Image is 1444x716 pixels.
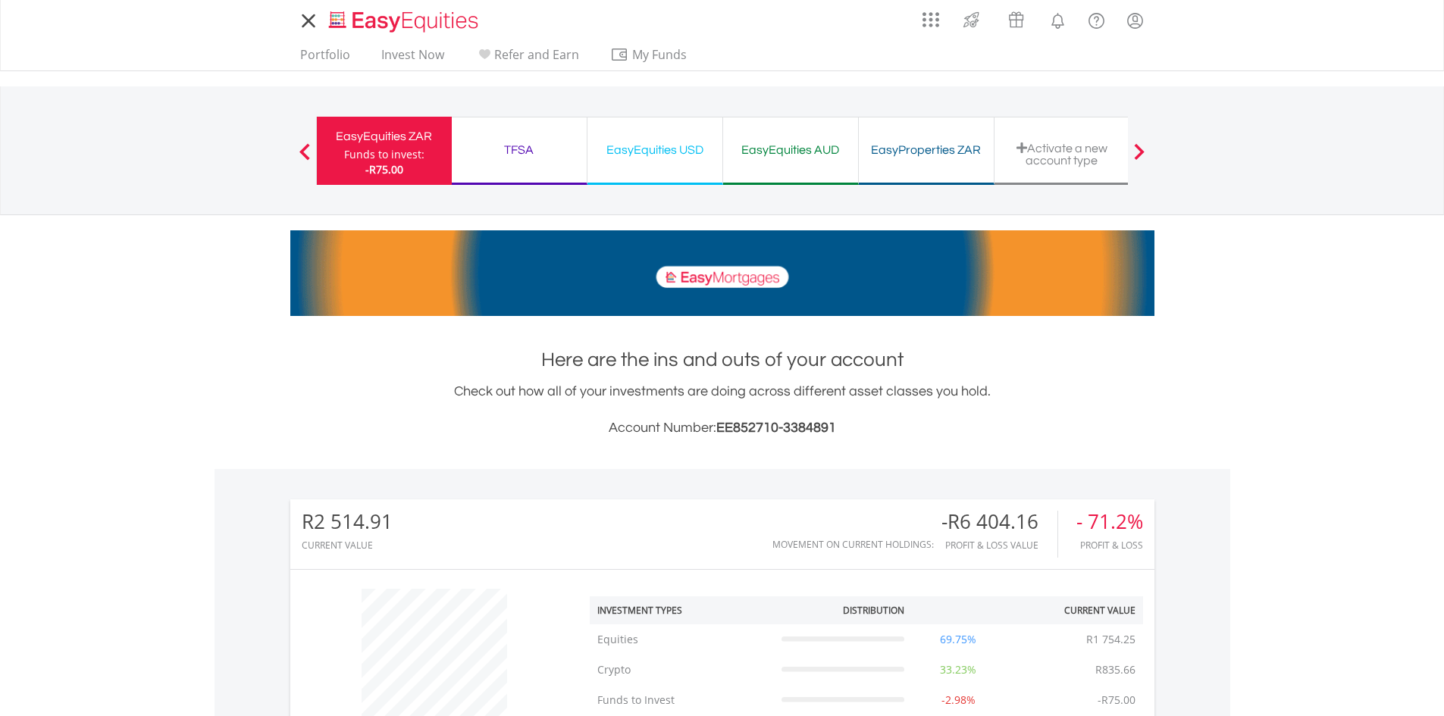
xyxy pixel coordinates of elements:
td: R1 754.25 [1079,624,1143,655]
td: 69.75% [912,624,1004,655]
div: Check out how all of your investments are doing across different asset classes you hold. [290,381,1154,439]
span: Refer and Earn [494,46,579,63]
a: Refer and Earn [469,47,585,70]
a: Vouchers [994,4,1038,32]
img: EasyEquities_Logo.png [326,9,484,34]
td: -R75.00 [1090,685,1143,715]
div: -R6 404.16 [941,511,1057,533]
div: EasyEquities AUD [732,139,849,161]
span: -R75.00 [365,162,403,177]
img: vouchers-v2.svg [1004,8,1029,32]
div: Profit & Loss [1076,540,1143,550]
div: EasyEquities ZAR [326,126,443,147]
a: AppsGrid [913,4,949,28]
div: R2 514.91 [302,511,393,533]
td: Crypto [590,655,774,685]
div: Profit & Loss Value [941,540,1057,550]
div: Movement on Current Holdings: [772,539,934,549]
a: My Profile [1116,4,1154,37]
span: EE852710-3384891 [716,421,836,435]
div: CURRENT VALUE [302,540,393,550]
td: -2.98% [912,685,1004,715]
a: Home page [323,4,484,34]
td: Funds to Invest [590,685,774,715]
img: EasyMortage Promotion Banner [290,230,1154,316]
th: Current Value [1004,596,1143,624]
div: Activate a new account type [1004,142,1120,167]
div: - 71.2% [1076,511,1143,533]
div: EasyEquities USD [597,139,713,161]
div: Funds to invest: [344,147,424,162]
a: FAQ's and Support [1077,4,1116,34]
a: Notifications [1038,4,1077,34]
h1: Here are the ins and outs of your account [290,346,1154,374]
td: Equities [590,624,774,655]
th: Investment Types [590,596,774,624]
a: Portfolio [294,47,356,70]
div: Distribution [843,604,904,617]
a: Invest Now [375,47,450,70]
img: thrive-v2.svg [959,8,984,32]
td: 33.23% [912,655,1004,685]
h3: Account Number: [290,417,1154,439]
img: grid-menu-icon.svg [922,11,939,28]
div: EasyProperties ZAR [868,139,985,161]
div: TFSA [461,139,578,161]
td: R835.66 [1088,655,1143,685]
span: My Funds [610,45,709,64]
